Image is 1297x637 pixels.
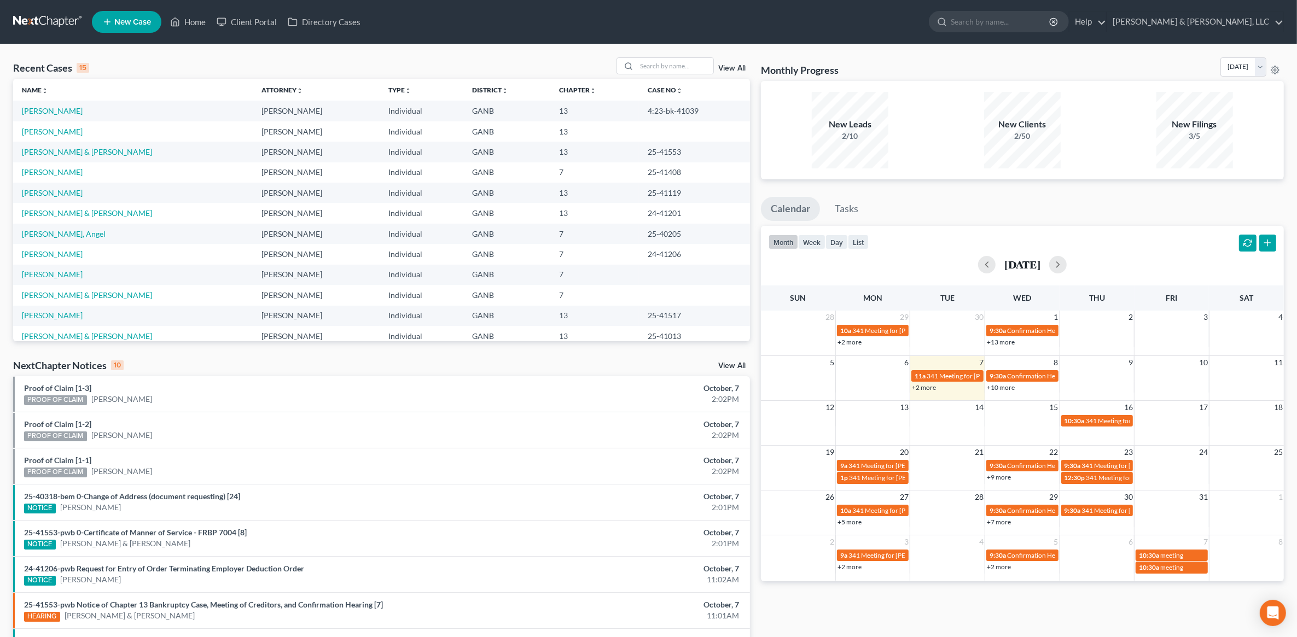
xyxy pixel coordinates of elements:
td: [PERSON_NAME] [253,306,380,326]
span: 2 [829,535,835,548]
div: NextChapter Notices [13,359,124,372]
td: [PERSON_NAME] [253,121,380,142]
span: 2 [1127,311,1134,324]
span: 341 Meeting for [PERSON_NAME] [852,506,951,515]
a: View All [718,362,746,370]
span: 9:30a [990,461,1006,470]
td: GANB [463,203,550,223]
span: 28 [974,490,985,504]
td: [PERSON_NAME] [253,265,380,285]
td: GANB [463,265,550,285]
a: [PERSON_NAME] & [PERSON_NAME] [22,208,152,218]
a: 24-41206-pwb Request for Entry of Order Terminating Employer Deduction Order [24,564,304,573]
div: New Clients [984,118,1061,131]
span: 341 Meeting for [PERSON_NAME] [852,326,951,335]
span: 9 [1127,356,1134,369]
a: +2 more [987,563,1011,571]
div: Recent Cases [13,61,89,74]
div: October, 7 [508,455,739,466]
span: Confirmation Hearing for [PERSON_NAME][DATE] [1007,461,1153,470]
span: 25 [1273,446,1284,459]
td: 25-41553 [639,142,750,162]
td: Individual [380,224,463,244]
span: 4 [978,535,985,548]
span: 7 [1202,535,1209,548]
span: Confirmation Hearing for [PERSON_NAME] [1007,326,1132,335]
td: Individual [380,203,463,223]
div: Open Intercom Messenger [1260,600,1286,626]
span: 3 [903,535,910,548]
span: 8 [1053,356,1060,369]
i: unfold_more [502,87,508,94]
a: [PERSON_NAME] [22,311,83,320]
h3: Monthly Progress [761,63,839,77]
span: Thu [1089,293,1105,302]
td: Individual [380,326,463,346]
a: [PERSON_NAME] & [PERSON_NAME] [65,610,195,621]
span: meeting [1160,563,1183,571]
a: Attorneyunfold_more [261,86,303,94]
input: Search by name... [637,58,713,74]
input: Search by name... [951,11,1051,32]
a: Proof of Claim [1-3] [24,383,91,393]
td: [PERSON_NAME] [253,244,380,264]
a: Client Portal [211,12,282,32]
td: GANB [463,183,550,203]
span: 31 [1198,490,1209,504]
td: [PERSON_NAME] [253,224,380,244]
span: 9:30a [990,551,1006,559]
td: [PERSON_NAME] [253,183,380,203]
a: Nameunfold_more [22,86,48,94]
span: Wed [1013,293,1031,302]
a: [PERSON_NAME] [91,394,152,405]
span: 1 [1053,311,1060,324]
a: View All [718,65,746,72]
a: Proof of Claim [1-1] [24,455,91,465]
span: 22 [1049,446,1060,459]
a: [PERSON_NAME] & [PERSON_NAME] [22,147,152,156]
div: New Leads [812,118,888,131]
td: 24-41201 [639,203,750,223]
td: GANB [463,326,550,346]
div: New Filings [1156,118,1233,131]
span: 9:30a [990,506,1006,515]
a: [PERSON_NAME] [91,430,152,441]
div: NOTICE [24,504,56,513]
a: [PERSON_NAME] & [PERSON_NAME] [22,331,152,341]
span: 1p [840,474,848,482]
span: 9:30a [1065,461,1081,470]
td: [PERSON_NAME] [253,101,380,121]
td: 25-41408 [639,162,750,183]
span: 9:30a [990,372,1006,380]
span: 10a [840,506,851,515]
a: Case Nounfold_more [648,86,683,94]
span: 18 [1273,401,1284,414]
a: Tasks [825,197,868,221]
td: 13 [550,183,639,203]
td: 7 [550,224,639,244]
div: 2/10 [812,131,888,142]
a: Proof of Claim [1-2] [24,419,91,429]
td: Individual [380,101,463,121]
td: [PERSON_NAME] [253,142,380,162]
div: PROOF OF CLAIM [24,395,87,405]
a: Districtunfold_more [472,86,508,94]
a: +13 more [987,338,1015,346]
button: day [825,235,848,249]
div: 2:02PM [508,466,739,477]
span: meeting [1160,551,1183,559]
span: 8 [1277,535,1284,548]
span: 10:30a [1139,563,1159,571]
td: GANB [463,121,550,142]
td: Individual [380,142,463,162]
i: unfold_more [590,87,596,94]
a: +2 more [837,563,862,571]
td: GANB [463,224,550,244]
td: GANB [463,285,550,305]
div: 2:01PM [508,502,739,513]
td: Individual [380,265,463,285]
i: unfold_more [405,87,411,94]
div: October, 7 [508,527,739,538]
a: Directory Cases [282,12,366,32]
a: 25-40318-bem 0-Change of Address (document requesting) [24] [24,492,240,501]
